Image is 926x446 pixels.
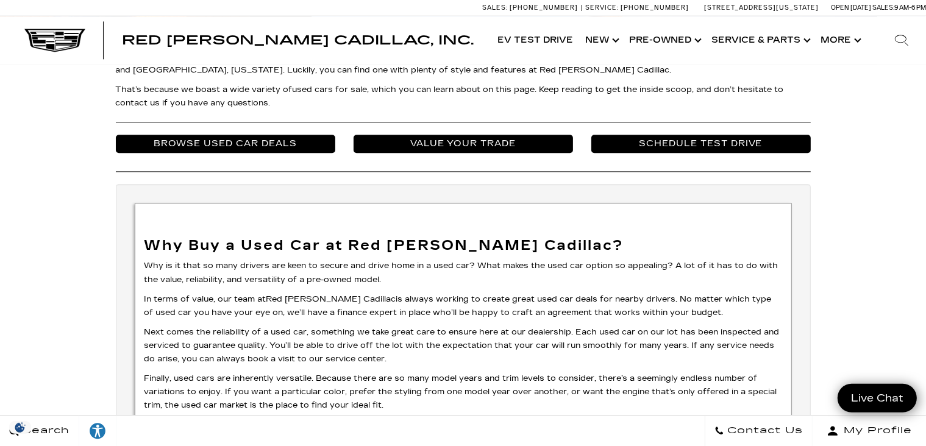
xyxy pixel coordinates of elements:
span: Open [DATE] [831,4,871,12]
a: Service & Parts [705,16,814,65]
span: [PHONE_NUMBER] [621,4,689,12]
strong: Why Buy a Used Car at Red [PERSON_NAME] Cadillac? [144,237,624,253]
span: Live Chat [845,391,910,405]
span: Sales: [482,4,508,12]
button: Open user profile menu [813,416,926,446]
div: Search [877,16,926,65]
a: Red [PERSON_NAME] Cadillac, Inc. [122,34,474,46]
a: Explore your accessibility options [79,416,116,446]
p: Why is it that so many drivers are keen to secure and drive home in a used car? What makes the us... [144,259,782,286]
a: Value Your Trade [354,135,573,153]
section: Click to Open Cookie Consent Modal [6,421,34,434]
a: Schedule Test Drive [591,135,811,153]
a: Live Chat [838,384,917,412]
p: That’s because we boast a wide variety of , which you can learn about on this page. Keep reading ... [116,83,811,110]
span: [PHONE_NUMBER] [510,4,578,12]
span: Sales: [872,4,894,12]
a: Sales: [PHONE_NUMBER] [482,4,581,11]
span: Search [19,422,69,439]
a: Pre-Owned [623,16,705,65]
div: Explore your accessibility options [79,422,116,440]
a: Contact Us [705,416,813,446]
span: 9 AM-6 PM [894,4,926,12]
p: In terms of value, our team at is always working to create great used car deals for nearby driver... [144,292,782,319]
p: ​ [144,213,782,226]
span: Service: [585,4,619,12]
a: Service: [PHONE_NUMBER] [581,4,692,11]
span: Contact Us [724,422,803,439]
button: More [814,16,865,65]
p: Finally, used cars are inherently versatile. Because there are so many model years and trim level... [144,372,782,412]
span: My Profile [839,422,912,439]
a: EV Test Drive [491,16,579,65]
a: Red [PERSON_NAME] Cadillac [266,294,396,304]
p: Next comes the reliability of a used car, something we take great care to ensure here at our deal... [144,325,782,366]
img: Cadillac Dark Logo with Cadillac White Text [24,29,85,52]
a: used cars for sale [293,85,368,94]
a: [STREET_ADDRESS][US_STATE] [704,4,819,12]
a: New [579,16,623,65]
span: Red [PERSON_NAME] Cadillac, Inc. [122,33,474,48]
img: Opt-Out Icon [6,421,34,434]
a: Browse Used Car Deals [116,135,335,153]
